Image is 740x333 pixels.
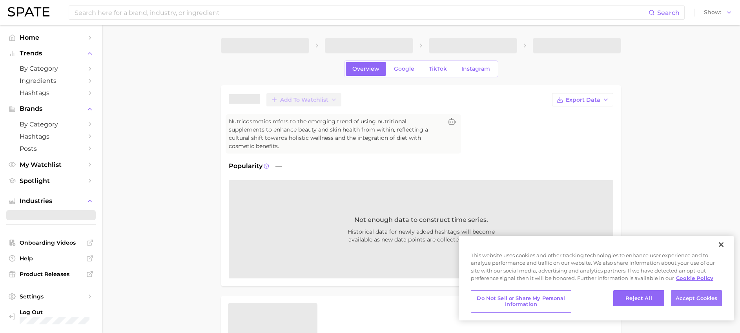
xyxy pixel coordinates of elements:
[20,177,82,185] span: Spotlight
[387,62,421,76] a: Google
[613,290,664,307] button: Reject All
[20,309,89,316] span: Log Out
[6,31,96,44] a: Home
[566,97,600,103] span: Export Data
[20,133,82,140] span: Hashtags
[704,10,721,15] span: Show
[20,255,82,262] span: Help
[671,290,722,307] button: Accept Cookies
[471,290,571,313] button: Do Not Sell or Share My Personal Information, Opens the preference center dialog
[20,239,82,246] span: Onboarding Videos
[422,62,454,76] a: TikTok
[713,236,730,253] button: Close
[6,48,96,59] button: Trends
[20,50,82,57] span: Trends
[394,66,414,72] span: Google
[20,271,82,278] span: Product Releases
[20,105,82,112] span: Brands
[6,175,96,187] a: Spotlight
[20,161,82,168] span: My Watchlist
[459,236,734,320] div: Cookie banner
[20,121,82,128] span: by Category
[6,291,96,302] a: Settings
[354,215,488,225] span: Not enough data to construct time series.
[20,293,82,300] span: Settings
[229,161,262,171] span: Popularity
[20,198,82,205] span: Industries
[6,306,96,327] a: Log out. Currently logged in with e-mail swiener@maryruths.com.
[429,66,447,72] span: TikTok
[275,161,282,171] span: —
[461,66,490,72] span: Instagram
[20,89,82,97] span: Hashtags
[295,228,547,243] span: Historical data for newly added hashtags will become available as new data points are collected e...
[6,103,96,115] button: Brands
[6,159,96,171] a: My Watchlist
[20,34,82,41] span: Home
[6,87,96,99] a: Hashtags
[6,237,96,249] a: Onboarding Videos
[20,65,82,72] span: by Category
[280,97,328,103] span: Add to Watchlist
[676,275,713,281] a: More information about your privacy, opens in a new tab
[6,195,96,207] button: Industries
[657,9,680,16] span: Search
[346,62,386,76] a: Overview
[6,143,96,155] a: Posts
[20,145,82,152] span: Posts
[229,117,442,150] span: Nutricosmetics refers to the emerging trend of using nutritional supplements to enhance beauty an...
[6,252,96,264] a: Help
[702,7,734,18] button: Show
[74,6,649,19] input: Search here for a brand, industry, or ingredient
[6,62,96,75] a: by Category
[552,93,613,106] button: Export Data
[8,7,49,16] img: SPATE
[266,93,341,106] button: Add to Watchlist
[6,268,96,280] a: Product Releases
[20,77,82,84] span: Ingredients
[459,252,734,286] div: This website uses cookies and other tracking technologies to enhance user experience and to analy...
[6,130,96,143] a: Hashtags
[6,118,96,130] a: by Category
[6,75,96,87] a: Ingredients
[455,62,497,76] a: Instagram
[459,236,734,320] div: Privacy
[352,66,379,72] span: Overview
